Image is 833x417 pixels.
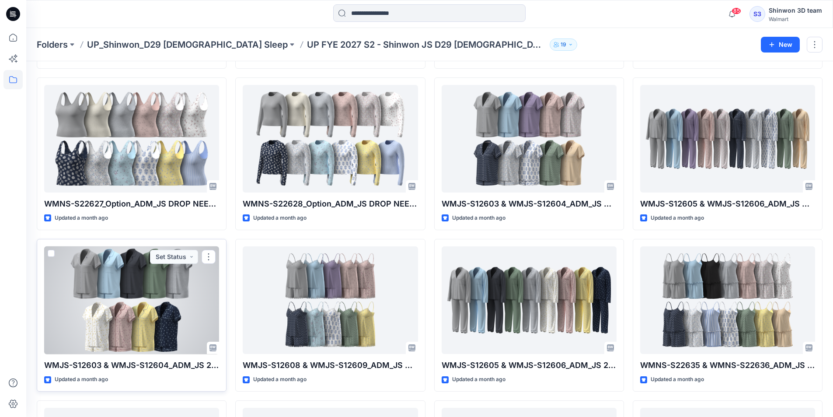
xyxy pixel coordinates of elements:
[55,375,108,384] p: Updated a month ago
[253,375,307,384] p: Updated a month ago
[44,359,219,371] p: WMJS-S12603 & WMJS-S12604_ADM_JS 2x2 Rib SS NOTCH TOP SHORT SET (PJ SET)
[651,214,704,223] p: Updated a month ago
[442,85,617,193] a: WMJS-S12603 & WMJS-S12604_ADM_JS MODAL SPAN SS NOTCH TOP & SHORT SET
[651,375,704,384] p: Updated a month ago
[732,7,741,14] span: 85
[640,198,815,210] p: WMJS-S12605 & WMJS-S12606_ADM_JS MODAL SPAN LS NOTCH TOP & PANT SET
[44,246,219,354] a: WMJS-S12603 & WMJS-S12604_ADM_JS 2x2 Rib SS NOTCH TOP SHORT SET (PJ SET)
[243,85,418,193] a: WMNS-S22628_Option_ADM_JS DROP NEEDLE LS Top
[442,246,617,354] a: WMJS-S12605 & WMJS-S12606_ADM_JS 2x2 Rib LS NOTCH TOP PANT SET (PJ SET)
[253,214,307,223] p: Updated a month ago
[769,5,822,16] div: Shinwon 3D team
[640,246,815,354] a: WMNS-S22635 & WMNS-S22636_ADM_JS Modal Span Cami Tap Set
[44,198,219,210] p: WMNS-S22627_Option_ADM_JS DROP NEEDLE Tank
[761,37,800,53] button: New
[452,375,505,384] p: Updated a month ago
[749,6,765,22] div: S3
[769,16,822,22] div: Walmart
[561,40,566,49] p: 19
[550,39,577,51] button: 19
[442,359,617,371] p: WMJS-S12605 & WMJS-S12606_ADM_JS 2x2 Rib LS NOTCH TOP PANT SET (PJ SET)
[640,359,815,371] p: WMNS-S22635 & WMNS-S22636_ADM_JS Modal Span Cami Tap Set
[87,39,288,51] a: UP_Shinwon_D29 [DEMOGRAPHIC_DATA] Sleep
[452,214,505,223] p: Updated a month ago
[55,214,108,223] p: Updated a month ago
[640,85,815,193] a: WMJS-S12605 & WMJS-S12606_ADM_JS MODAL SPAN LS NOTCH TOP & PANT SET
[243,359,418,371] p: WMJS-S12608 & WMJS-S12609_ADM_JS MODAL SPAN CAMI TAP SHORTS SET
[44,85,219,193] a: WMNS-S22627_Option_ADM_JS DROP NEEDLE Tank
[37,39,68,51] a: Folders
[243,246,418,354] a: WMJS-S12608 & WMJS-S12609_ADM_JS MODAL SPAN CAMI TAP SHORTS SET
[243,198,418,210] p: WMNS-S22628_Option_ADM_JS DROP NEEDLE LS Top
[307,39,546,51] p: UP FYE 2027 S2 - Shinwon JS D29 [DEMOGRAPHIC_DATA] Sleepwear
[442,198,617,210] p: WMJS-S12603 & WMJS-S12604_ADM_JS MODAL SPAN SS NOTCH TOP & SHORT SET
